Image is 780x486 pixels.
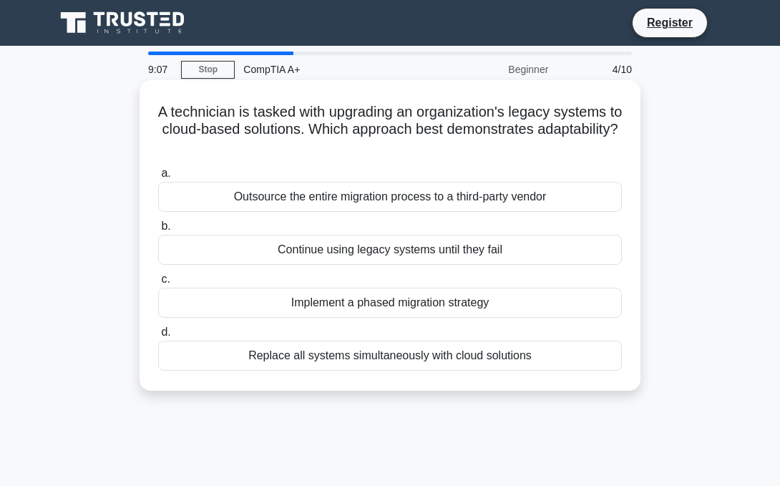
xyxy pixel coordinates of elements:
div: Replace all systems simultaneously with cloud solutions [158,341,622,371]
div: Outsource the entire migration process to a third-party vendor [158,182,622,212]
a: Register [638,14,701,31]
div: Beginner [432,55,557,84]
span: a. [161,167,170,179]
a: Stop [181,61,235,79]
span: c. [161,273,170,285]
div: 9:07 [140,55,181,84]
div: Implement a phased migration strategy [158,288,622,318]
div: 4/10 [557,55,640,84]
span: b. [161,220,170,232]
div: Continue using legacy systems until they fail [158,235,622,265]
div: CompTIA A+ [235,55,432,84]
span: d. [161,326,170,338]
h5: A technician is tasked with upgrading an organization's legacy systems to cloud-based solutions. ... [157,103,623,156]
